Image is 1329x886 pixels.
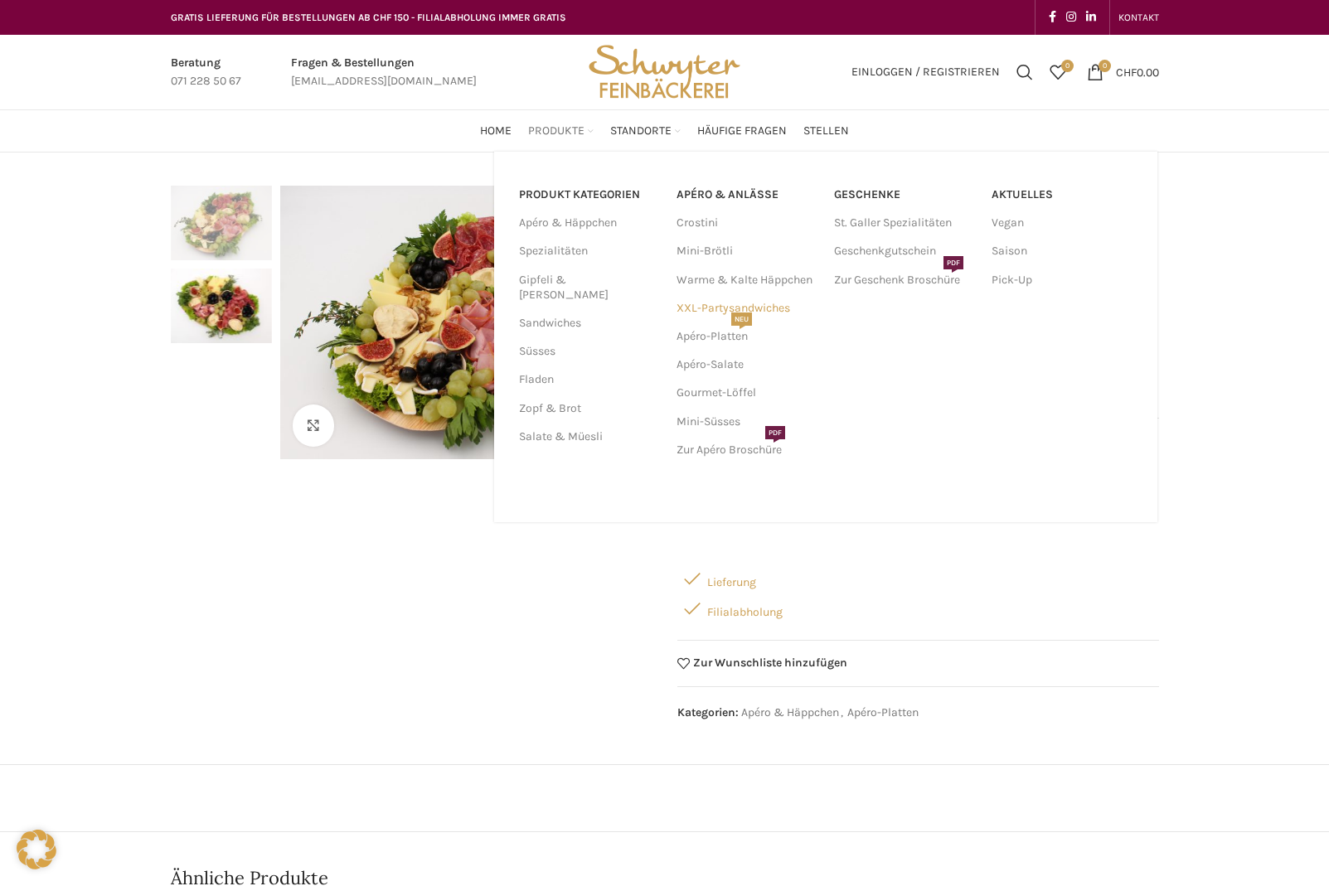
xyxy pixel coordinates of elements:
[851,66,1000,78] span: Einloggen / Registrieren
[992,237,1133,265] a: Saison
[519,395,657,423] a: Zopf & Brot
[677,237,817,265] a: Mini-Brötli
[171,54,241,91] a: Infobox link
[519,209,657,237] a: Apéro & Häppchen
[677,593,1159,623] div: Filialabholung
[992,209,1133,237] a: Vegan
[1081,6,1101,29] a: Linkedin social link
[610,114,681,148] a: Standorte
[171,12,566,23] span: GRATIS LIEFERUNG FÜR BESTELLUNGEN AB CHF 150 - FILIALABHOLUNG IMMER GRATIS
[171,186,272,260] img: Fleisch-Käse Platte 6 Pers.
[610,123,672,139] span: Standorte
[803,114,849,148] a: Stellen
[697,114,787,148] a: Häufige Fragen
[583,64,745,78] a: Site logo
[843,56,1008,89] a: Einloggen / Registrieren
[519,266,657,309] a: Gipfeli & [PERSON_NAME]
[677,657,848,670] a: Zur Wunschliste hinzufügen
[171,186,272,269] div: 1 / 2
[677,294,817,322] a: XXL-Partysandwiches
[1099,60,1111,72] span: 0
[519,366,657,394] a: Fladen
[834,237,975,265] a: Geschenkgutschein
[677,351,817,379] a: Apéro-Salate
[677,436,817,464] a: Zur Apéro BroschürePDF
[519,181,657,209] a: PRODUKT KATEGORIEN
[1008,56,1041,89] a: Suchen
[693,657,847,669] span: Zur Wunschliste hinzufügen
[1061,6,1081,29] a: Instagram social link
[677,379,817,407] a: Gourmet-Löffel
[1118,1,1159,34] a: KONTAKT
[677,408,817,436] a: Mini-Süsses
[677,181,817,209] a: APÉRO & ANLÄSSE
[171,269,272,351] div: 2 / 2
[992,266,1133,294] a: Pick-Up
[677,705,739,719] span: Kategorien:
[834,181,975,209] a: Geschenke
[519,423,657,451] a: Salate & Müesli
[731,312,752,326] span: NEU
[276,186,657,459] div: 1 / 2
[583,35,745,109] img: Bäckerei Schwyter
[1116,65,1137,79] span: CHF
[528,114,594,148] a: Produkte
[1061,60,1074,72] span: 0
[1110,1,1167,34] div: Secondary navigation
[677,564,1159,593] div: Lieferung
[803,123,849,139] span: Stellen
[674,511,1162,550] iframe: Sicherer Rahmen für schnelle Bezahlvorgänge
[162,114,1167,148] div: Main navigation
[480,123,512,139] span: Home
[677,322,817,351] a: Apéro-PlattenNEU
[1116,65,1159,79] bdi: 0.00
[519,309,657,337] a: Sandwiches
[677,209,817,237] a: Crostini
[841,704,843,722] span: ,
[291,54,477,91] a: Infobox link
[834,209,975,237] a: St. Galler Spezialitäten
[992,181,1133,209] a: Aktuelles
[847,705,919,719] a: Apéro-Platten
[1041,56,1074,89] a: 0
[519,337,657,366] a: Süsses
[1079,56,1167,89] a: 0 CHF0.00
[741,705,839,719] a: Apéro & Häppchen
[1041,56,1074,89] div: Meine Wunschliste
[943,256,963,269] span: PDF
[480,114,512,148] a: Home
[765,426,785,439] span: PDF
[1118,12,1159,23] span: KONTAKT
[834,266,975,294] a: Zur Geschenk BroschürePDF
[528,123,584,139] span: Produkte
[1044,6,1061,29] a: Facebook social link
[171,269,272,343] img: Fleisch-Käse Platte 6 Pers. – Bild 2
[519,237,657,265] a: Spezialitäten
[697,123,787,139] span: Häufige Fragen
[677,266,817,294] a: Warme & Kalte Häppchen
